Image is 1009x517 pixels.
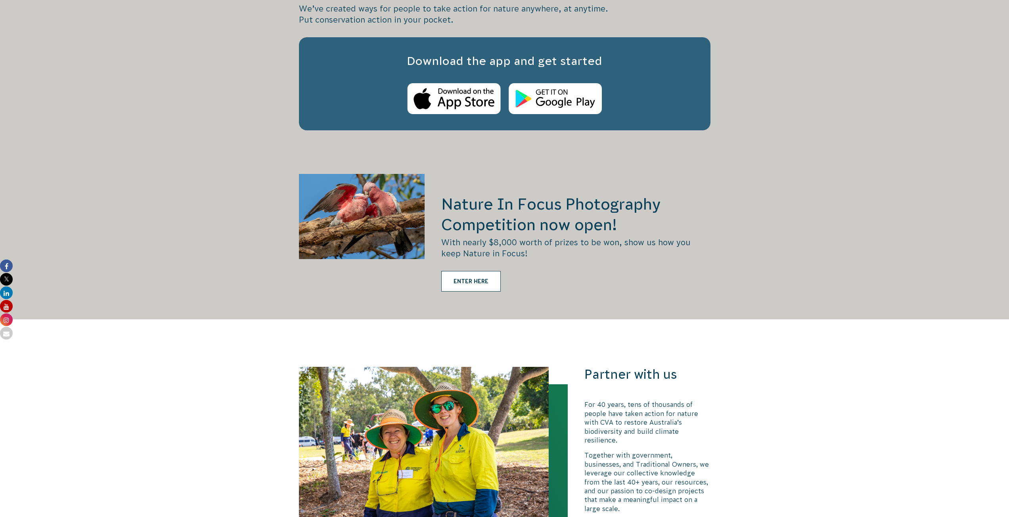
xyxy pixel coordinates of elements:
[584,367,710,382] h3: Partner with us
[509,83,602,114] img: Android Store Logo
[407,83,501,114] img: Apple Store Logo
[584,400,710,445] p: For 40 years, tens of thousands of people have taken action for nature with CVA to restore Austra...
[299,3,710,25] p: We’ve created ways for people to take action for nature anywhere, at anytime. Put conservation ac...
[315,53,695,69] h3: Download the app and get started
[584,451,710,513] p: Together with government, businesses, and Traditional Owners, we leverage our collective knowledg...
[441,271,501,292] a: ENTER HERE
[441,194,710,235] h2: Nature In Focus Photography Competition now open!
[441,237,710,259] p: With nearly $8,000 worth of prizes to be won, show us how you keep Nature in Focus!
